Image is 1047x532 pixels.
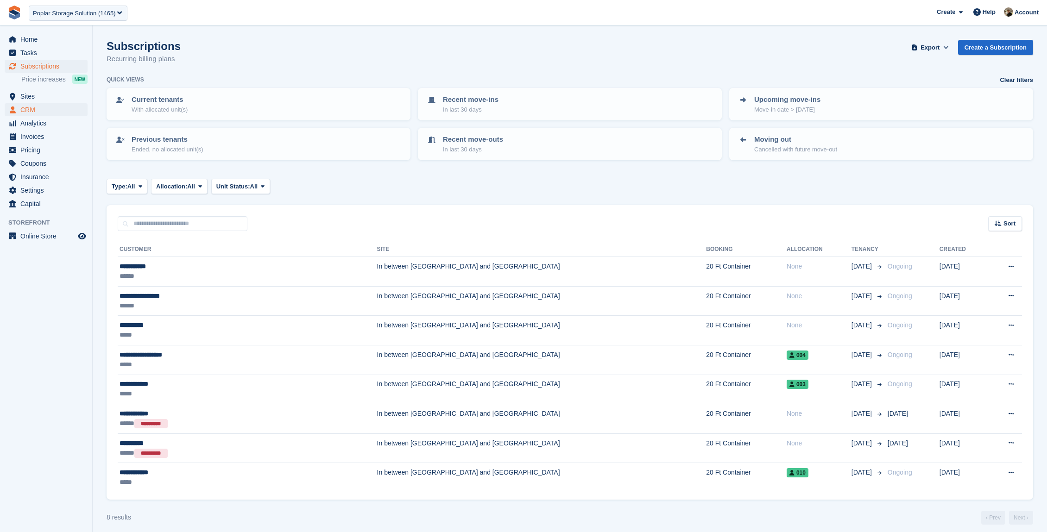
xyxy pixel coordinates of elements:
[706,286,787,316] td: 20 Ft Container
[5,157,88,170] a: menu
[5,46,88,59] a: menu
[132,94,188,105] p: Current tenants
[1004,7,1013,17] img: Oliver Bruce
[888,380,912,388] span: Ongoing
[107,513,131,522] div: 8 results
[940,404,987,434] td: [DATE]
[754,134,837,145] p: Moving out
[787,468,808,477] span: 010
[5,103,88,116] a: menu
[5,230,88,243] a: menu
[851,409,874,419] span: [DATE]
[851,350,874,360] span: [DATE]
[851,291,874,301] span: [DATE]
[851,438,874,448] span: [DATE]
[706,242,787,257] th: Booking
[1003,219,1015,228] span: Sort
[5,90,88,103] a: menu
[8,218,92,227] span: Storefront
[20,184,76,197] span: Settings
[940,286,987,316] td: [DATE]
[940,257,987,287] td: [DATE]
[5,170,88,183] a: menu
[132,134,203,145] p: Previous tenants
[20,130,76,143] span: Invoices
[851,379,874,389] span: [DATE]
[20,103,76,116] span: CRM
[787,380,808,389] span: 003
[851,242,884,257] th: Tenancy
[787,409,851,419] div: None
[888,321,912,329] span: Ongoing
[377,345,706,375] td: In between [GEOGRAPHIC_DATA] and [GEOGRAPHIC_DATA]
[20,230,76,243] span: Online Store
[112,182,127,191] span: Type:
[151,179,208,194] button: Allocation: All
[443,134,503,145] p: Recent move-outs
[377,433,706,463] td: In between [GEOGRAPHIC_DATA] and [GEOGRAPHIC_DATA]
[888,263,912,270] span: Ongoing
[377,257,706,287] td: In between [GEOGRAPHIC_DATA] and [GEOGRAPHIC_DATA]
[787,262,851,271] div: None
[118,242,377,257] th: Customer
[107,179,147,194] button: Type: All
[851,262,874,271] span: [DATE]
[851,468,874,477] span: [DATE]
[1000,75,1033,85] a: Clear filters
[21,74,88,84] a: Price increases NEW
[910,40,951,55] button: Export
[20,170,76,183] span: Insurance
[377,286,706,316] td: In between [GEOGRAPHIC_DATA] and [GEOGRAPHIC_DATA]
[5,33,88,46] a: menu
[983,7,996,17] span: Help
[730,129,1032,159] a: Moving out Cancelled with future move-out
[787,350,808,360] span: 004
[419,129,721,159] a: Recent move-outs In last 30 days
[706,316,787,345] td: 20 Ft Container
[419,89,721,119] a: Recent move-ins In last 30 days
[754,145,837,154] p: Cancelled with future move-out
[443,145,503,154] p: In last 30 days
[107,75,144,84] h6: Quick views
[787,320,851,330] div: None
[72,75,88,84] div: NEW
[211,179,270,194] button: Unit Status: All
[132,145,203,154] p: Ended, no allocated unit(s)
[216,182,250,191] span: Unit Status:
[706,463,787,492] td: 20 Ft Container
[940,463,987,492] td: [DATE]
[888,439,908,447] span: [DATE]
[940,375,987,404] td: [DATE]
[940,433,987,463] td: [DATE]
[706,345,787,375] td: 20 Ft Container
[443,94,498,105] p: Recent move-ins
[940,316,987,345] td: [DATE]
[377,375,706,404] td: In between [GEOGRAPHIC_DATA] and [GEOGRAPHIC_DATA]
[5,144,88,156] a: menu
[107,54,181,64] p: Recurring billing plans
[888,469,912,476] span: Ongoing
[20,90,76,103] span: Sites
[706,257,787,287] td: 20 Ft Container
[5,117,88,130] a: menu
[7,6,21,19] img: stora-icon-8386f47178a22dfd0bd8f6a31ec36ba5ce8667c1dd55bd0f319d3a0aa187defe.svg
[888,351,912,358] span: Ongoing
[706,404,787,434] td: 20 Ft Container
[1009,511,1033,525] a: Next
[33,9,116,18] div: Poplar Storage Solution (1465)
[20,157,76,170] span: Coupons
[754,105,820,114] p: Move-in date > [DATE]
[937,7,955,17] span: Create
[21,75,66,84] span: Price increases
[107,89,410,119] a: Current tenants With allocated unit(s)
[730,89,1032,119] a: Upcoming move-ins Move-in date > [DATE]
[5,197,88,210] a: menu
[107,40,181,52] h1: Subscriptions
[187,182,195,191] span: All
[20,144,76,156] span: Pricing
[5,60,88,73] a: menu
[5,184,88,197] a: menu
[851,320,874,330] span: [DATE]
[888,410,908,417] span: [DATE]
[156,182,187,191] span: Allocation:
